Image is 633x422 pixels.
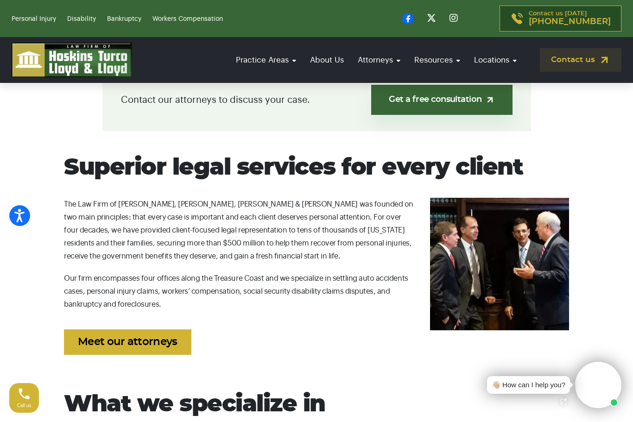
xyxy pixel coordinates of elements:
[64,272,569,311] p: Our firm encompasses four offices along the Treasure Coast and we specialize in settling auto acc...
[67,16,96,22] a: Disability
[410,47,465,73] a: Resources
[12,16,56,22] a: Personal Injury
[500,6,621,31] a: Contact us [DATE][PHONE_NUMBER]
[152,16,223,22] a: Workers Compensation
[64,329,191,355] a: Meet our attorneys
[12,43,132,77] img: logo
[231,47,301,73] a: Practice Areas
[353,47,405,73] a: Attorneys
[492,380,565,391] div: 👋🏼 How can I help you?
[529,11,611,26] p: Contact us [DATE]
[64,154,569,182] h2: Superior legal services for every client
[64,198,569,263] p: The Law Firm of [PERSON_NAME], [PERSON_NAME], [PERSON_NAME] & [PERSON_NAME] was founded on two ma...
[17,403,32,408] span: Call us
[540,48,621,72] a: Contact us
[529,17,611,26] span: [PHONE_NUMBER]
[485,95,495,105] img: arrow-up-right-light.svg
[554,392,573,411] a: Open chat
[469,47,521,73] a: Locations
[64,391,569,418] h2: What we specialize in
[102,69,531,131] div: Contact our attorneys to discuss your case.
[305,47,348,73] a: About Us
[107,16,141,22] a: Bankruptcy
[371,85,512,115] a: Get a free consultation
